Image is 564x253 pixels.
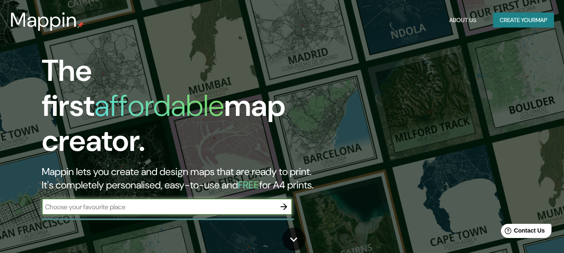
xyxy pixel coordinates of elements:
h3: Mappin [10,8,77,32]
h1: The first map creator. [42,53,324,165]
h2: Mappin lets you create and design maps that are ready to print. It's completely personalised, eas... [42,165,324,192]
button: About Us [446,13,480,28]
img: mappin-pin [77,22,84,28]
input: Choose your favourite place [42,202,276,212]
h1: affordable [94,86,224,125]
h5: FREE [238,178,259,191]
button: Create yourmap [493,13,554,28]
iframe: Help widget launcher [490,220,555,244]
